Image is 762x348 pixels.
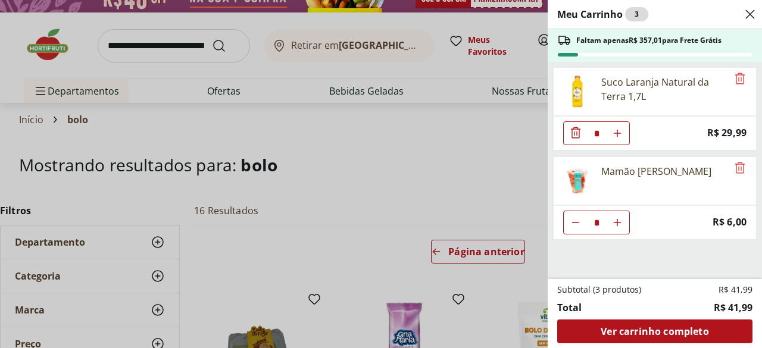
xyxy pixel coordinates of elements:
[714,300,752,315] span: R$ 41,99
[561,75,594,108] img: Suco Laranja Natural da Terra 1,7L
[588,122,605,145] input: Quantidade Atual
[601,164,711,178] div: Mamão [PERSON_NAME]
[601,327,708,336] span: Ver carrinho completo
[625,7,648,21] div: 3
[564,211,588,234] button: Diminuir Quantidade
[713,214,747,230] span: R$ 6,00
[707,125,747,141] span: R$ 29,99
[564,121,588,145] button: Diminuir Quantidade
[601,75,727,104] div: Suco Laranja Natural da Terra 1,7L
[557,7,648,21] h2: Meu Carrinho
[605,211,629,234] button: Aumentar Quantidade
[605,121,629,145] button: Aumentar Quantidade
[576,36,722,45] span: Faltam apenas R$ 357,01 para Frete Grátis
[719,284,752,296] span: R$ 41,99
[733,161,747,175] button: Remove
[733,72,747,86] button: Remove
[588,211,605,234] input: Quantidade Atual
[557,284,641,296] span: Subtotal (3 produtos)
[561,164,594,197] img: Principal
[557,300,582,315] span: Total
[557,319,752,343] a: Ver carrinho completo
